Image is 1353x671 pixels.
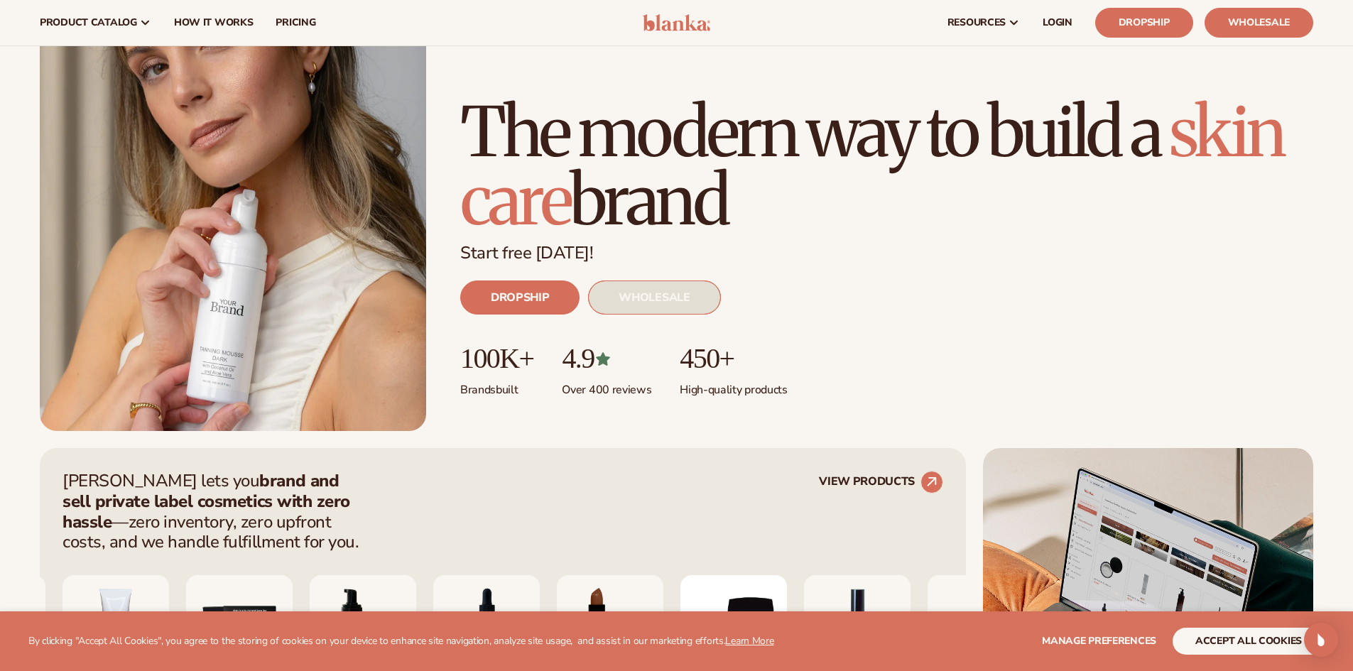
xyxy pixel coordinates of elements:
p: Brands built [460,374,533,398]
p: High-quality products [680,374,787,398]
p: Over 400 reviews [562,374,651,398]
p: [PERSON_NAME] lets you —zero inventory, zero upfront costs, and we handle fulfillment for you. [63,471,368,552]
a: Learn More [725,634,773,648]
a: WHOLESALE [588,280,720,315]
p: 450+ [680,343,787,374]
a: VIEW PRODUCTS [819,471,943,493]
img: logo [643,14,710,31]
span: LOGIN [1043,17,1072,28]
a: Dropship [1095,8,1193,38]
span: resources [947,17,1006,28]
strong: brand and sell private label cosmetics with zero hassle [63,469,350,533]
span: product catalog [40,17,137,28]
button: Manage preferences [1042,628,1156,655]
a: DROPSHIP [460,280,580,315]
p: 4.9 [562,343,651,374]
span: Manage preferences [1042,634,1156,648]
div: Open Intercom Messenger [1304,623,1338,657]
p: 100K+ [460,343,533,374]
span: pricing [276,17,315,28]
span: skin care [460,89,1283,243]
p: Start free [DATE]! [460,243,1313,263]
button: accept all cookies [1173,628,1325,655]
a: Wholesale [1205,8,1313,38]
h1: The modern way to build a brand [460,98,1313,234]
p: By clicking "Accept All Cookies", you agree to the storing of cookies on your device to enhance s... [28,635,774,648]
span: How It Works [174,17,254,28]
